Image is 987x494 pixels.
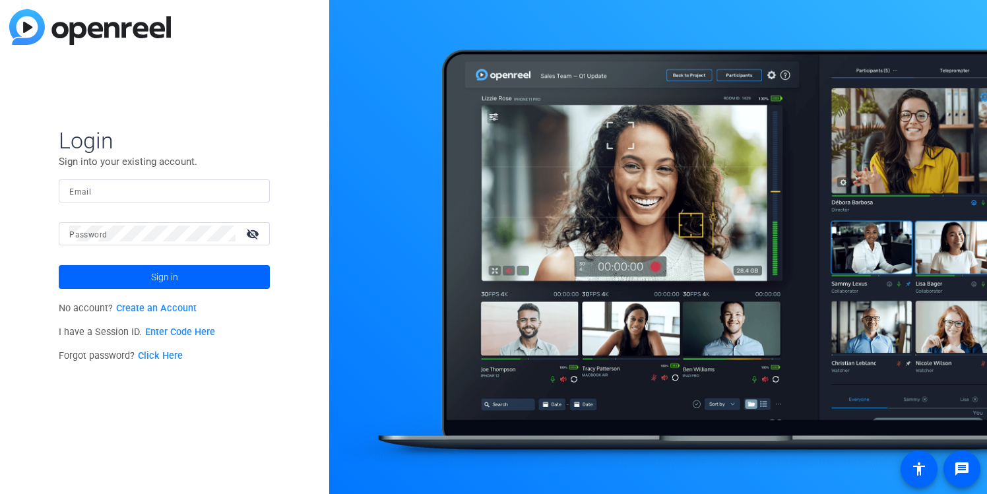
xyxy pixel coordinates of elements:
[69,230,107,239] mat-label: Password
[145,326,215,338] a: Enter Code Here
[138,350,183,361] a: Click Here
[954,461,970,477] mat-icon: message
[911,461,927,477] mat-icon: accessibility
[69,183,259,199] input: Enter Email Address
[59,265,270,289] button: Sign in
[238,224,270,243] mat-icon: visibility_off
[151,261,178,293] span: Sign in
[59,303,197,314] span: No account?
[59,350,183,361] span: Forgot password?
[69,187,91,197] mat-label: Email
[9,9,171,45] img: blue-gradient.svg
[59,154,270,169] p: Sign into your existing account.
[116,303,197,314] a: Create an Account
[59,127,270,154] span: Login
[59,326,215,338] span: I have a Session ID.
